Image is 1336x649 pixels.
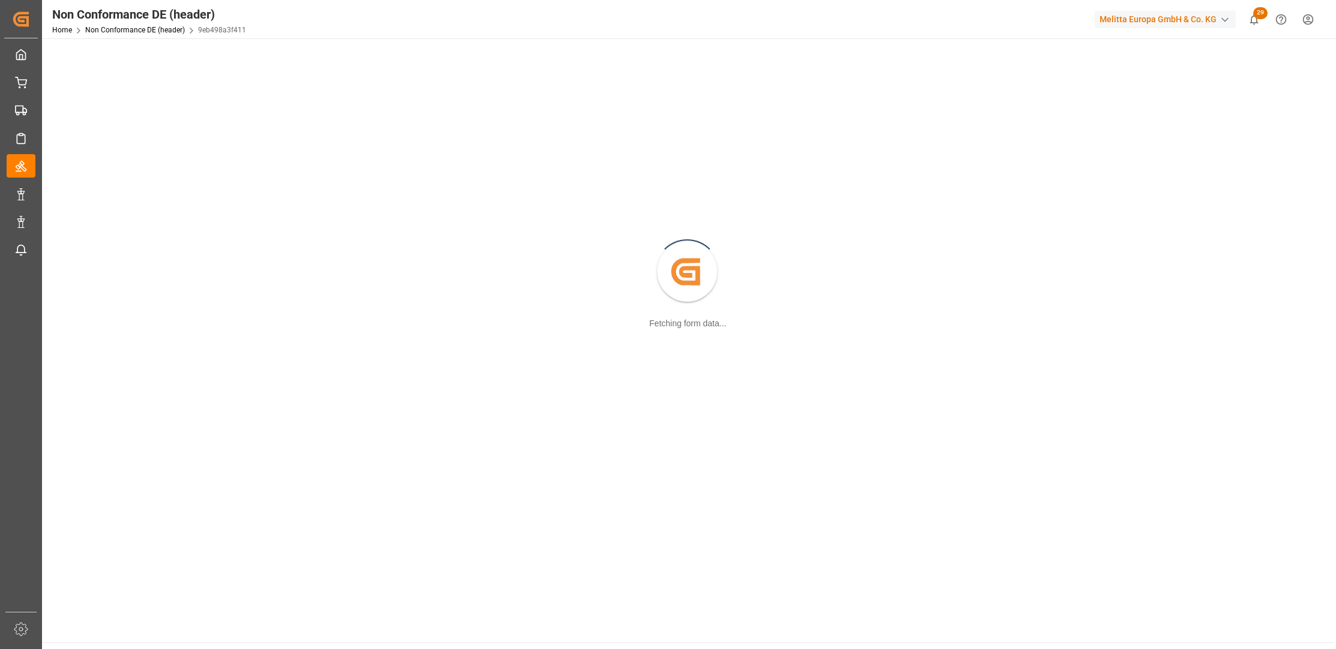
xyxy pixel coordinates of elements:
button: Help Center [1268,6,1295,33]
button: Melitta Europa GmbH & Co. KG [1095,8,1241,31]
div: Melitta Europa GmbH & Co. KG [1095,11,1236,28]
div: Fetching form data... [649,317,726,330]
button: show 29 new notifications [1241,6,1268,33]
div: Non Conformance DE (header) [52,5,246,23]
span: 29 [1253,7,1268,19]
a: Non Conformance DE (header) [85,26,185,34]
a: Home [52,26,72,34]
